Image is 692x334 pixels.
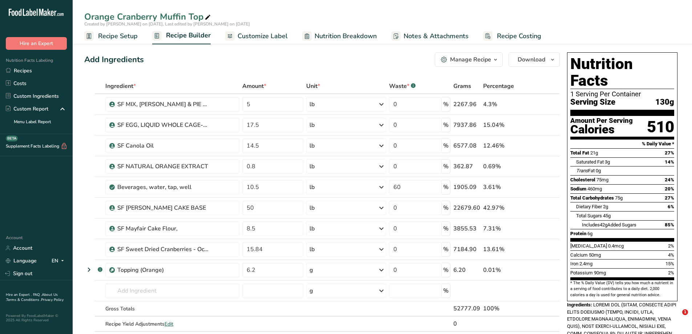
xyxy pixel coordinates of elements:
div: 362.87 [453,162,480,171]
span: 0g [596,168,601,173]
div: lb [309,141,315,150]
iframe: Intercom live chat [667,309,685,327]
div: Beverages, water, tap, well [117,183,208,192]
span: Includes Added Sugars [582,222,636,228]
div: lb [309,245,315,254]
span: Recipe Builder [166,31,211,40]
i: Trans [576,168,588,173]
span: Recipe Costing [497,31,541,41]
div: Calories [570,124,633,135]
button: Manage Recipe [435,52,503,67]
div: 1 Serving Per Container [570,90,674,98]
div: 15.04% [483,121,525,129]
span: 75mg [596,177,608,182]
div: 1905.09 [453,183,480,192]
a: Privacy Policy [41,297,64,302]
span: Saturated Fat [576,159,604,165]
div: lb [309,100,315,109]
span: 6g [587,231,592,236]
span: 2% [668,243,674,249]
div: 7.31% [483,224,525,233]
span: Potassium [570,270,593,275]
div: lb [309,162,315,171]
div: Add Ingredients [84,54,144,66]
span: Protein [570,231,586,236]
div: Custom Report [6,105,48,113]
span: Iron [570,261,578,266]
a: Customize Label [225,28,288,44]
span: Total Sugars [576,213,602,218]
span: Notes & Attachments [404,31,469,41]
div: 12.46% [483,141,525,150]
span: Nutrition Breakdown [315,31,377,41]
div: 100% [483,304,525,313]
span: Ingredients: [567,302,592,307]
div: Recipe Yield Adjustments [105,320,239,328]
span: Sodium [570,186,586,192]
span: 85% [665,222,674,228]
a: Nutrition Breakdown [302,28,377,44]
span: 2g [603,204,608,209]
div: 0.01% [483,266,525,274]
div: SF Sweet Dried Cranberries - Ocean Spray [117,245,208,254]
span: 27% [665,150,674,156]
div: Topping (Orange) [117,266,208,274]
div: 6.20 [453,266,480,274]
div: 0.69% [483,162,525,171]
span: 45g [603,213,611,218]
a: About Us . [6,292,58,302]
div: SF [PERSON_NAME] CAKE BASE [117,204,208,212]
span: 15% [665,261,674,266]
span: 14% [665,159,674,165]
span: Cholesterol [570,177,595,182]
div: lb [309,224,315,233]
div: 13.61% [483,245,525,254]
div: Powered By FoodLabelMaker © 2025 All Rights Reserved [6,314,67,322]
span: Calcium [570,252,588,258]
span: 21g [590,150,598,156]
a: Recipe Builder [152,27,211,45]
div: g [309,286,313,295]
a: Hire an Expert . [6,292,32,297]
span: 6% [668,204,674,209]
span: Unit [306,82,320,90]
span: 3g [605,159,610,165]
div: EN [52,257,67,265]
h1: Nutrition Facts [570,56,674,89]
span: 130g [655,98,674,107]
div: Gross Totals [105,305,239,313]
div: Amount Per Serving [570,117,633,124]
div: 22679.60 [453,204,480,212]
div: SF NATURAL ORANGE EXTRACT [117,162,208,171]
span: Created by [PERSON_NAME] on [DATE], Last edited by [PERSON_NAME] on [DATE] [84,21,250,27]
span: 4% [668,252,674,258]
span: Customize Label [238,31,288,41]
button: Hire an Expert [6,37,67,50]
div: Orange Cranberry Muffin Top [84,10,212,23]
span: 75g [615,195,623,201]
div: SF EGG, LIQUID WHOLE CAGE-FREE [117,121,208,129]
span: Amount [242,82,266,90]
span: 24% [665,177,674,182]
span: Percentage [483,82,514,90]
div: 6577.08 [453,141,480,150]
span: 2.4mg [579,261,592,266]
div: 42.97% [483,204,525,212]
span: 460mg [587,186,602,192]
span: Download [518,55,545,64]
section: * The % Daily Value (DV) tells you how much a nutrient in a serving of food contributes to a dail... [570,280,674,298]
div: 2267.96 [453,100,480,109]
button: Download [509,52,560,67]
a: Language [6,254,37,267]
span: Total Carbohydrates [570,195,614,201]
span: [MEDICAL_DATA] [570,243,607,249]
div: lb [309,183,315,192]
a: Recipe Setup [84,28,138,44]
a: Recipe Costing [483,28,541,44]
div: Manage Recipe [450,55,491,64]
span: Edit [165,321,173,327]
span: 20% [665,186,674,192]
div: 0 [453,319,480,328]
div: Waste [389,82,416,90]
div: 7937.86 [453,121,480,129]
